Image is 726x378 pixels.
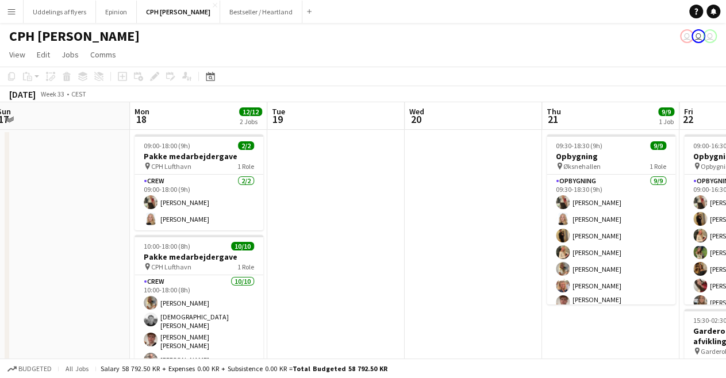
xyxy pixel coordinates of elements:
[32,47,55,62] a: Edit
[9,88,36,100] div: [DATE]
[24,1,96,23] button: Uddelings af flyers
[144,141,190,150] span: 09:00-18:00 (9h)
[135,134,263,230] app-job-card: 09:00-18:00 (9h)2/2Pakke medarbejdergave CPH Lufthavn1 RoleCrew2/209:00-18:00 (9h)[PERSON_NAME][P...
[62,49,79,60] span: Jobs
[238,141,254,150] span: 2/2
[133,113,149,126] span: 18
[151,263,191,271] span: CPH Lufthavn
[37,49,50,60] span: Edit
[547,106,561,117] span: Thu
[86,47,121,62] a: Comms
[90,49,116,60] span: Comms
[659,117,674,126] div: 1 Job
[220,1,302,23] button: Bestseller / Heartland
[137,1,220,23] button: CPH [PERSON_NAME]
[135,175,263,230] app-card-role: Crew2/209:00-18:00 (9h)[PERSON_NAME][PERSON_NAME]
[545,113,561,126] span: 21
[135,252,263,262] h3: Pakke medarbejdergave
[38,90,67,98] span: Week 33
[547,175,675,354] app-card-role: Opbygning9/909:30-18:30 (9h)[PERSON_NAME][PERSON_NAME][PERSON_NAME][PERSON_NAME][PERSON_NAME][PER...
[135,106,149,117] span: Mon
[18,365,52,373] span: Budgeted
[409,106,424,117] span: Wed
[703,29,717,43] app-user-avatar: Louise Leise Nissen
[6,362,53,375] button: Budgeted
[239,107,262,116] span: 12/12
[270,113,285,126] span: 19
[57,47,83,62] a: Jobs
[563,162,601,171] span: Øksnehallen
[650,162,666,171] span: 1 Role
[231,242,254,250] span: 10/10
[293,364,387,373] span: Total Budgeted 58 792.50 KR
[63,364,91,373] span: All jobs
[556,141,602,150] span: 09:30-18:30 (9h)
[144,242,190,250] span: 10:00-18:00 (8h)
[151,162,191,171] span: CPH Lufthavn
[96,1,137,23] button: Epinion
[547,134,675,304] app-job-card: 09:30-18:30 (9h)9/9Opbygning Øksnehallen1 RoleOpbygning9/909:30-18:30 (9h)[PERSON_NAME][PERSON_NA...
[272,106,285,117] span: Tue
[680,29,694,43] app-user-avatar: Carla Sørensen
[692,29,705,43] app-user-avatar: Luna Amalie Sander
[9,49,25,60] span: View
[658,107,674,116] span: 9/9
[684,106,693,117] span: Fri
[547,151,675,161] h3: Opbygning
[408,113,424,126] span: 20
[240,117,262,126] div: 2 Jobs
[5,47,30,62] a: View
[135,151,263,161] h3: Pakke medarbejdergave
[682,113,693,126] span: 22
[101,364,387,373] div: Salary 58 792.50 KR + Expenses 0.00 KR + Subsistence 0.00 KR =
[650,141,666,150] span: 9/9
[71,90,86,98] div: CEST
[237,263,254,271] span: 1 Role
[9,28,140,45] h1: CPH [PERSON_NAME]
[237,162,254,171] span: 1 Role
